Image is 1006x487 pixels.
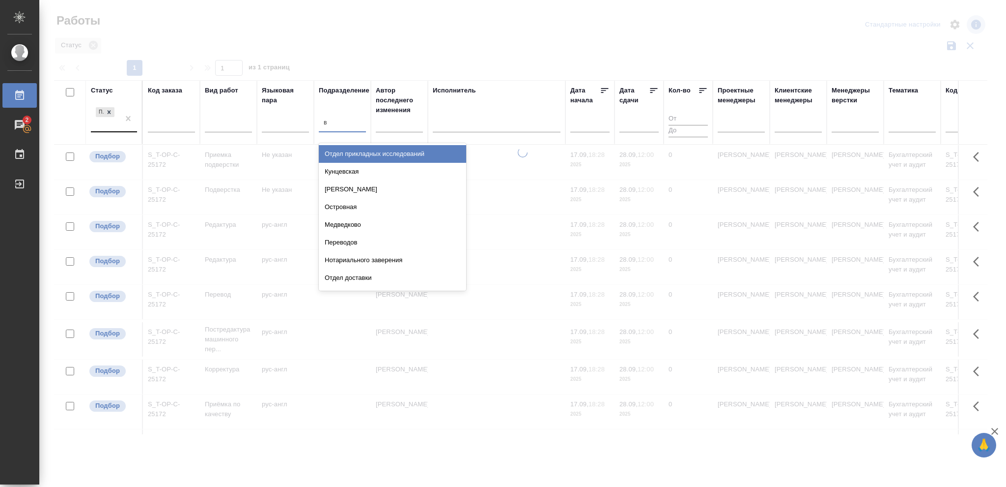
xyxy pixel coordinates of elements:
p: Подбор [95,256,120,266]
div: Дата сдачи [619,86,649,105]
div: Отдел доставки [319,269,466,287]
div: Можно подбирать исполнителей [88,220,137,233]
p: Подбор [95,221,120,231]
p: Подбор [95,186,120,196]
p: Подбор [95,152,120,161]
div: [PERSON_NAME] [319,181,466,198]
input: От [669,113,708,125]
p: Подбор [95,401,120,411]
button: Здесь прячутся важные кнопки [967,285,991,308]
div: Статус [91,86,113,95]
div: Дата начала [570,86,600,105]
div: Переводов [319,234,466,251]
button: Здесь прячутся важные кнопки [967,215,991,239]
div: Островная [319,198,466,216]
input: До [669,125,708,137]
span: 🙏 [976,435,992,456]
div: Вид работ [205,86,238,95]
button: Здесь прячутся важные кнопки [967,180,991,204]
button: Здесь прячутся важные кнопки [967,322,991,346]
div: Подбор [96,107,104,118]
div: Можно подбирать исполнителей [88,365,137,378]
div: Клиентские менеджеры [775,86,822,105]
p: Подбор [95,329,120,338]
button: Здесь прячутся важные кнопки [967,429,991,453]
div: Отдел прикладных исследований [319,145,466,163]
div: Автор последнего изменения [376,86,423,115]
span: 2 [19,115,34,125]
div: Можно подбирать исполнителей [88,327,137,340]
button: Здесь прячутся важные кнопки [967,250,991,274]
div: Подбор [95,106,115,119]
div: Можно подбирать исполнителей [88,399,137,413]
a: 2 [2,113,37,137]
button: 🙏 [972,433,996,457]
div: Код работы [946,86,983,95]
div: Исполнитель [433,86,476,95]
div: Кол-во [669,86,691,95]
div: Проектные менеджеры [718,86,765,105]
div: Можно подбирать исполнителей [88,150,137,163]
div: Подразделение [319,86,369,95]
div: Менеджеры верстки [832,86,879,105]
div: Кунцевская [319,163,466,181]
div: Нотариального заверения [319,251,466,269]
div: Медведково [319,216,466,234]
div: Тверская [319,287,466,304]
p: Подбор [95,291,120,301]
p: Подбор [95,366,120,376]
button: Здесь прячутся важные кнопки [967,395,991,418]
div: Тематика [889,86,918,95]
div: Можно подбирать исполнителей [88,290,137,303]
button: Здесь прячутся важные кнопки [967,145,991,169]
div: Можно подбирать исполнителей [88,255,137,268]
div: Можно подбирать исполнителей [88,185,137,198]
div: Код заказа [148,86,182,95]
button: Здесь прячутся важные кнопки [967,360,991,383]
div: Языковая пара [262,86,309,105]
